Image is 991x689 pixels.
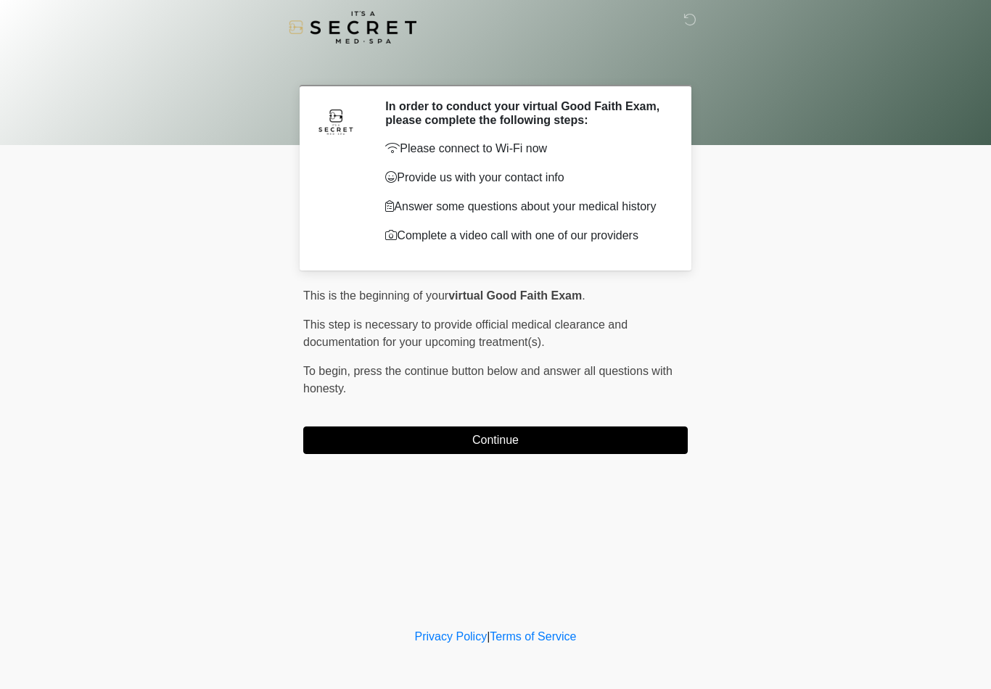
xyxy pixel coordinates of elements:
[303,318,628,348] span: This step is necessary to provide official medical clearance and documentation for your upcoming ...
[303,365,353,377] span: To begin,
[292,52,699,79] h1: ‎ ‎
[582,289,585,302] span: .
[385,99,666,127] h2: In order to conduct your virtual Good Faith Exam, please complete the following steps:
[385,198,666,215] p: Answer some questions about your medical history
[303,426,688,454] button: Continue
[385,227,666,244] p: Complete a video call with one of our providers
[448,289,582,302] strong: virtual Good Faith Exam
[487,630,490,643] a: |
[314,99,358,143] img: Agent Avatar
[303,289,448,302] span: This is the beginning of your
[303,365,673,395] span: press the continue button below and answer all questions with honesty.
[289,11,416,44] img: It's A Secret Med Spa Logo
[385,169,666,186] p: Provide us with your contact info
[490,630,576,643] a: Terms of Service
[415,630,488,643] a: Privacy Policy
[385,140,666,157] p: Please connect to Wi-Fi now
